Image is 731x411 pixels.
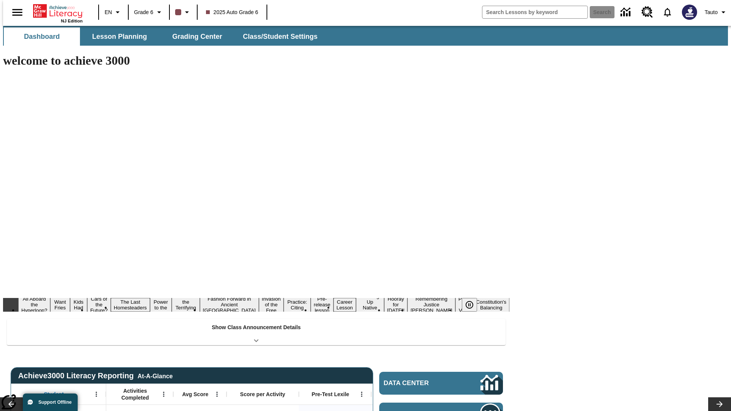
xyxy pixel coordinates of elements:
span: Grade 6 [134,8,153,16]
button: Grading Center [159,27,235,46]
button: Open Menu [356,389,367,400]
button: Open Menu [158,389,169,400]
input: search field [482,6,587,18]
span: NJ Edition [61,19,83,23]
button: Slide 9 The Invasion of the Free CD [259,289,284,320]
button: Support Offline [23,393,78,411]
a: Notifications [658,2,677,22]
button: Lesson carousel, Next [708,397,731,411]
p: Show Class Announcement Details [212,323,301,331]
button: Slide 14 Hooray for Constitution Day! [384,295,408,314]
button: Open Menu [211,389,223,400]
button: Slide 13 Cooking Up Native Traditions [356,292,384,317]
span: Data Center [384,379,455,387]
div: SubNavbar [3,26,728,46]
button: Slide 7 Attack of the Terrifying Tomatoes [172,292,200,317]
a: Home [33,3,83,19]
div: Show Class Announcement Details [7,319,506,345]
span: EN [105,8,112,16]
button: Slide 5 The Last Homesteaders [111,298,150,312]
button: Slide 8 Fashion Forward in Ancient Rome [200,295,259,314]
button: Slide 3 Dirty Jobs Kids Had To Do [70,287,87,323]
div: Home [33,3,83,23]
button: Class/Student Settings [237,27,324,46]
span: Tauto [705,8,718,16]
span: Support Offline [38,400,72,405]
button: Slide 1 All Aboard the Hyperloop? [18,295,50,314]
button: Pause [462,298,477,312]
span: 2025 Auto Grade 6 [206,8,259,16]
button: Slide 2 Do You Want Fries With That? [50,287,70,323]
button: Open Menu [91,389,102,400]
span: Avg Score [182,391,208,398]
div: Pause [462,298,485,312]
button: Profile/Settings [702,5,731,19]
button: Slide 12 Career Lesson [334,298,356,312]
span: Student [44,391,64,398]
img: Avatar [682,5,697,20]
button: Lesson Planning [81,27,158,46]
span: Activities Completed [110,387,160,401]
button: Slide 17 The Constitution's Balancing Act [473,292,509,317]
a: Data Center [379,372,503,395]
button: Dashboard [4,27,80,46]
div: SubNavbar [3,27,324,46]
button: Grade: Grade 6, Select a grade [131,5,167,19]
a: Data Center [616,2,637,23]
button: Slide 16 Point of View [455,295,473,314]
button: Class color is dark brown. Change class color [172,5,195,19]
button: Open side menu [6,1,29,24]
span: Score per Activity [240,391,286,398]
a: Resource Center, Will open in new tab [637,2,658,22]
button: Slide 6 Solar Power to the People [150,292,172,317]
span: Achieve3000 Literacy Reporting [18,371,173,380]
div: At-A-Glance [137,371,172,380]
button: Slide 4 Cars of the Future? [87,295,111,314]
button: Language: EN, Select a language [101,5,126,19]
button: Select a new avatar [677,2,702,22]
button: Slide 11 Pre-release lesson [311,295,334,314]
button: Slide 15 Remembering Justice O'Connor [407,295,455,314]
h1: welcome to achieve 3000 [3,54,509,68]
span: Pre-Test Lexile [312,391,350,398]
button: Slide 10 Mixed Practice: Citing Evidence [284,292,311,317]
